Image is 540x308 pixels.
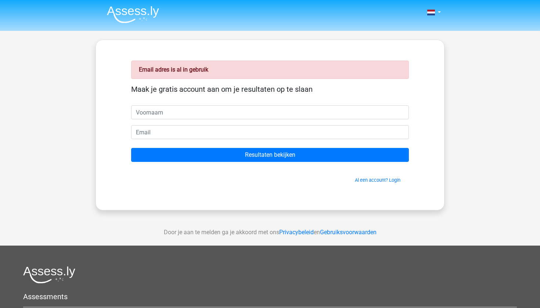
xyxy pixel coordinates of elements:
[131,105,409,119] input: Voornaam
[355,177,400,183] a: Al een account? Login
[320,229,377,236] a: Gebruiksvoorwaarden
[23,266,75,283] img: Assessly logo
[279,229,314,236] a: Privacybeleid
[107,6,159,23] img: Assessly
[131,85,409,94] h5: Maak je gratis account aan om je resultaten op te slaan
[23,292,517,301] h5: Assessments
[139,66,208,73] strong: Email adres is al in gebruik
[131,125,409,139] input: Email
[131,148,409,162] input: Resultaten bekijken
